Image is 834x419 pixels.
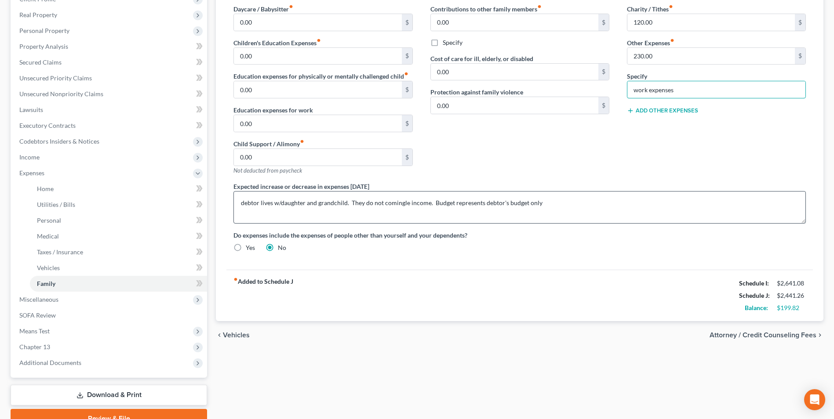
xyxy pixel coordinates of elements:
a: Medical [30,228,207,244]
button: chevron_left Vehicles [216,332,250,339]
div: $ [598,14,609,31]
label: Protection against family violence [430,87,523,97]
label: Children's Education Expenses [233,38,321,47]
button: Attorney / Credit Counseling Fees chevron_right [710,332,823,339]
label: Child Support / Alimony [233,139,304,148]
input: -- [627,48,795,65]
div: $ [402,81,412,98]
span: Family [37,280,55,287]
div: $ [402,48,412,65]
label: Expected increase or decrease in expenses [DATE] [233,182,369,191]
strong: Added to Schedule J [233,277,293,314]
input: -- [234,14,401,31]
label: Cost of care for ill, elderly, or disabled [430,54,533,63]
div: $ [795,48,805,65]
i: fiber_manual_record [537,4,542,9]
div: $ [402,149,412,166]
span: Attorney / Credit Counseling Fees [710,332,816,339]
span: Personal Property [19,27,69,34]
input: -- [431,97,598,114]
input: -- [234,115,401,132]
a: SOFA Review [12,307,207,323]
a: Secured Claims [12,54,207,70]
a: Lawsuits [12,102,207,118]
div: $ [402,115,412,132]
span: Taxes / Insurance [37,248,83,256]
span: Additional Documents [19,359,81,366]
label: Specify [443,38,463,47]
input: -- [234,149,401,166]
div: $199.82 [777,303,806,312]
span: Codebtors Insiders & Notices [19,137,99,145]
span: SOFA Review [19,311,56,319]
div: $ [402,14,412,31]
input: Specify... [627,81,805,98]
span: Medical [37,232,59,240]
i: fiber_manual_record [670,38,674,43]
span: Executory Contracts [19,122,76,129]
strong: Schedule J: [739,292,770,299]
span: Vehicles [223,332,250,339]
a: Unsecured Priority Claims [12,70,207,86]
span: Expenses [19,169,44,177]
a: Download & Print [11,385,207,405]
label: Education expenses for work [233,105,313,115]
i: fiber_manual_record [404,72,408,76]
strong: Schedule I: [739,279,769,287]
div: $ [598,97,609,114]
i: chevron_left [216,332,223,339]
i: fiber_manual_record [317,38,321,43]
a: Utilities / Bills [30,197,207,213]
span: Vehicles [37,264,60,271]
input: -- [234,48,401,65]
span: Real Property [19,11,57,18]
label: Contributions to other family members [430,4,542,14]
div: $2,441.26 [777,291,806,300]
input: -- [627,14,795,31]
strong: Balance: [745,304,768,311]
div: Open Intercom Messenger [804,389,825,410]
label: Other Expenses [627,38,674,47]
span: Chapter 13 [19,343,50,350]
a: Property Analysis [12,39,207,54]
span: Miscellaneous [19,296,58,303]
a: Vehicles [30,260,207,276]
span: Income [19,153,40,161]
label: Do expenses include the expenses of people other than yourself and your dependents? [233,231,806,240]
label: Yes [246,243,255,252]
input: -- [431,64,598,80]
i: fiber_manual_record [289,4,293,9]
i: fiber_manual_record [669,4,673,9]
span: Not deducted from paycheck [233,167,302,174]
div: $2,641.08 [777,279,806,288]
label: Charity / Tithes [627,4,673,14]
span: Personal [37,217,61,224]
i: fiber_manual_record [233,277,238,282]
span: Unsecured Priority Claims [19,74,92,82]
span: Home [37,185,54,192]
a: Taxes / Insurance [30,244,207,260]
a: Family [30,276,207,292]
label: Specify [627,72,647,81]
span: Property Analysis [19,43,68,50]
button: Add Other Expenses [627,107,698,114]
input: -- [234,81,401,98]
span: Means Test [19,327,50,335]
a: Unsecured Nonpriority Claims [12,86,207,102]
span: Unsecured Nonpriority Claims [19,90,103,98]
a: Personal [30,213,207,228]
span: Secured Claims [19,58,62,66]
span: Utilities / Bills [37,201,75,208]
input: -- [431,14,598,31]
label: Daycare / Babysitter [233,4,293,14]
label: No [278,243,286,252]
a: Executory Contracts [12,118,207,134]
div: $ [598,64,609,80]
a: Home [30,181,207,197]
i: chevron_right [816,332,823,339]
span: Lawsuits [19,106,43,113]
i: fiber_manual_record [300,139,304,144]
div: $ [795,14,805,31]
label: Education expenses for physically or mentally challenged child [233,72,408,81]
